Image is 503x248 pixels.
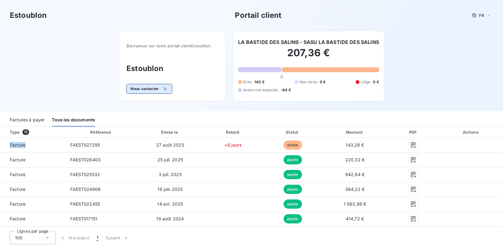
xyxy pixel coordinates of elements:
[284,199,302,209] span: payée
[5,171,60,178] span: Facture
[281,87,291,93] span: -64 €
[22,129,29,135] span: 15
[70,201,100,207] span: FAEST022455
[90,130,111,135] div: Référence
[346,216,364,221] span: 414,72 €
[93,231,102,244] button: 1
[346,142,364,148] span: 143,28 €
[345,172,365,177] span: 942,94 €
[389,129,438,135] div: PDF
[5,216,60,222] span: Facture
[5,201,60,207] span: Facture
[300,79,317,85] span: Non-échu
[10,114,44,127] div: Factures à payer
[126,43,218,48] span: Bienvenue sur votre portail client Estoublon .
[156,216,184,221] span: 19 août 2024
[284,214,302,223] span: payée
[5,142,60,148] span: Facture
[52,114,95,127] div: Tous les documents
[157,187,183,192] span: 18 juin 2025
[157,201,183,207] span: 14 avr. 2025
[6,129,64,135] div: Type
[5,157,60,163] span: Facture
[479,13,484,18] span: FR
[235,10,281,21] h3: Portail client
[361,79,370,85] span: Litige
[254,79,265,85] span: 143 €
[70,216,97,221] span: FAEST017151
[56,231,93,244] button: Précédent
[70,157,101,162] span: FAEST026403
[126,84,172,94] button: Nous contacter
[10,10,47,21] h3: Estoublon
[102,231,133,244] button: Suivant
[345,187,365,192] span: 364,22 €
[243,79,252,85] span: Échu
[323,129,387,135] div: Montant
[204,129,262,135] div: Retard
[284,170,302,179] span: payée
[138,129,202,135] div: Émise le
[156,142,184,148] span: 27 août 2025
[345,157,365,162] span: 220,32 €
[238,47,379,65] h2: 207,36 €
[284,140,302,150] span: échue
[265,129,321,135] div: Statut
[224,142,242,148] span: +8 jours
[70,142,100,148] span: FAEST027295
[243,87,278,93] span: Avoirs non associés
[373,79,379,85] span: 0 €
[281,74,283,79] span: 0
[70,172,100,177] span: FAEST025532
[159,172,182,177] span: 3 juil. 2025
[238,38,379,46] h6: LA BASTIDE DES SALINS - SASU LA BASTIDE DES SALINS
[320,79,326,85] span: 0 €
[126,63,218,74] h3: Estoublon
[284,185,302,194] span: payée
[97,235,98,241] span: 1
[5,186,60,192] span: Facture
[70,187,101,192] span: FAEST024806
[15,235,22,241] span: 100
[440,129,502,135] div: Actions
[344,201,366,207] span: 1 063,96 €
[157,157,183,162] span: 25 juil. 2025
[284,155,302,164] span: payée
